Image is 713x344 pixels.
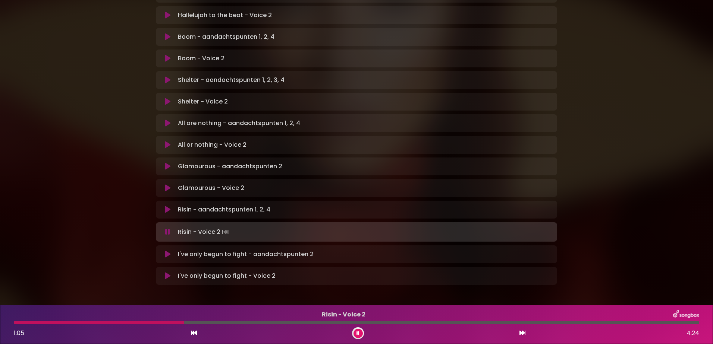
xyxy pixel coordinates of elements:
p: Shelter - aandachtspunten 1, 2, 3, 4 [178,76,553,85]
img: waveform4.gif [220,227,231,237]
p: All or nothing - Voice 2 [178,140,553,149]
p: All are nothing - aandachtspunten 1, 2, 4 [178,119,553,128]
p: Risin - Voice 2 [14,310,673,319]
p: Risin - aandachtspunten 1, 2, 4 [178,205,553,214]
p: Boom - aandachtspunten 1, 2, 4 [178,32,553,41]
p: I've only begun to fight - aandachtspunten 2 [178,250,553,259]
img: songbox-logo-white.png [673,310,699,319]
p: Shelter - Voice 2 [178,97,553,106]
p: I've only begun to fight - Voice 2 [178,271,553,280]
p: Glamourous - Voice 2 [178,184,553,192]
p: Risin - Voice 2 [178,227,553,237]
p: Boom - Voice 2 [178,54,553,63]
p: Hallelujah to the beat - Voice 2 [178,11,553,20]
p: Glamourous - aandachtspunten 2 [178,162,553,171]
